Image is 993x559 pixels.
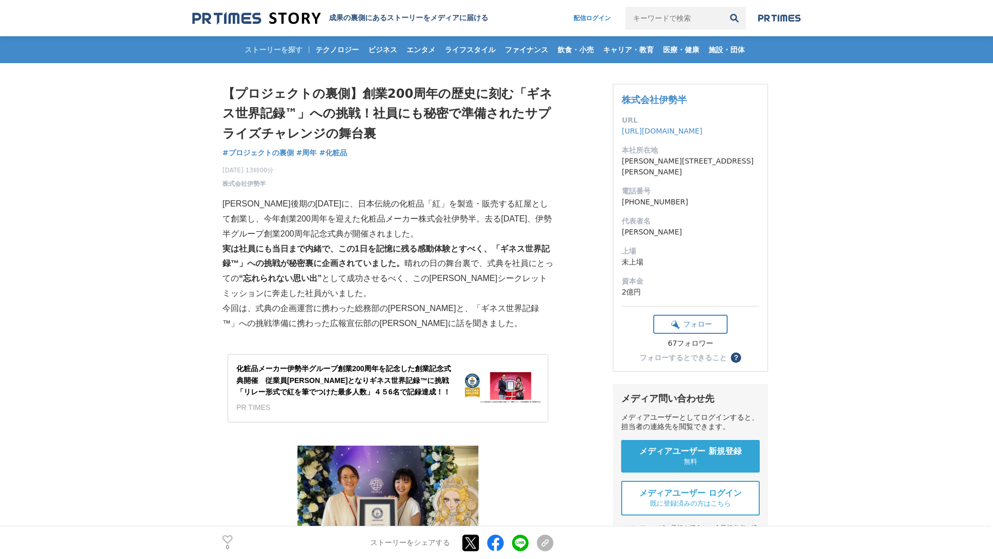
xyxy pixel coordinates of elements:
[296,148,317,157] span: #周年
[731,352,741,363] button: ？
[622,257,759,268] dd: 未上場
[402,45,440,54] span: エンタメ
[622,216,759,227] dt: 代表者名
[501,36,552,63] a: ファイナンス
[222,301,553,331] p: 今回は、式典の企画運営に携わった総務部の[PERSON_NAME]と、「ギネス世界記録™」への挑戦準備に携わった広報宣伝部の[PERSON_NAME]に話を聞きました。
[625,7,723,30] input: キーワードで検索
[222,166,274,175] span: [DATE] 13時00分
[222,148,294,158] a: #プロジェクトの裏側
[370,538,450,548] p: ストーリーをシェアする
[402,36,440,63] a: エンタメ
[236,402,457,413] div: PR TIMES
[640,354,727,361] div: フォローするとできること
[622,156,759,178] dd: [PERSON_NAME][STREET_ADDRESS][PERSON_NAME]
[222,179,266,188] a: 株式会社伊勢半
[228,354,548,422] a: 化粧品メーカー伊勢半グループ創業200周年を記念した創業記念式典開催 従業員[PERSON_NAME]となりギネス世界記録™に挑戦「リレー形式で紅を筆でつけた最多人数」４５6名で記録達成！！PR...
[239,274,322,283] strong: “忘れられない思い出”
[704,36,749,63] a: 施設・団体
[723,7,746,30] button: 検索
[222,244,550,268] strong: 実は社員にも当日まで内緒で、この1日を記憶に残る感動体験とすべく、「ギネス世界記録™」への挑戦が秘密裏に企画されていました。
[653,315,728,334] button: フォロー
[704,45,749,54] span: 施設・団体
[659,36,703,63] a: 医療・健康
[621,481,760,516] a: メディアユーザー ログイン 既に登録済みの方はこちら
[553,45,598,54] span: 飲食・小売
[621,413,760,432] div: メディアユーザーとしてログインすると、担当者の連絡先を閲覧できます。
[599,45,658,54] span: キャリア・教育
[622,197,759,208] dd: [PHONE_NUMBER]
[659,45,703,54] span: 医療・健康
[639,488,742,499] span: メディアユーザー ログイン
[622,94,687,105] a: 株式会社伊勢半
[222,197,553,241] p: [PERSON_NAME]後期の[DATE]に、日本伝統の化粧品「紅」を製造・販売する紅屋として創業し、今年創業200周年を迎えた化粧品メーカー株式会社伊勢半。去る[DATE]、伊勢半グループ創...
[236,363,457,398] div: 化粧品メーカー伊勢半グループ創業200周年を記念した創業記念式典開催 従業員[PERSON_NAME]となりギネス世界記録™に挑戦「リレー形式で紅を筆でつけた最多人数」４５6名で記録達成！！
[622,227,759,238] dd: [PERSON_NAME]
[441,36,500,63] a: ライフスタイル
[364,45,401,54] span: ビジネス
[653,339,728,348] div: 67フォロワー
[319,148,347,158] a: #化粧品
[329,13,488,23] h2: 成果の裏側にあるストーリーをメディアに届ける
[311,45,363,54] span: テクノロジー
[319,148,347,157] span: #化粧品
[622,287,759,298] dd: 2億円
[192,11,488,25] a: 成果の裏側にあるストーリーをメディアに届ける 成果の裏側にあるストーリーをメディアに届ける
[622,246,759,257] dt: 上場
[622,276,759,287] dt: 資本金
[441,45,500,54] span: ライフスタイル
[599,36,658,63] a: キャリア・教育
[758,14,801,22] img: prtimes
[622,145,759,156] dt: 本社所在地
[622,115,759,126] dt: URL
[650,499,731,508] span: 既に登録済みの方はこちら
[621,440,760,473] a: メディアユーザー 新規登録 無料
[222,148,294,157] span: #プロジェクトの裏側
[192,11,321,25] img: 成果の裏側にあるストーリーをメディアに届ける
[501,45,552,54] span: ファイナンス
[684,457,697,466] span: 無料
[732,354,740,361] span: ？
[639,446,742,457] span: メディアユーザー 新規登録
[296,148,317,158] a: #周年
[622,127,702,135] a: [URL][DOMAIN_NAME]
[621,392,760,405] div: メディア問い合わせ先
[563,7,621,30] a: 配信ログイン
[222,545,233,550] p: 0
[222,84,553,143] h1: 【プロジェクトの裏側】創業200周年の歴史に刻む「ギネス世界記録™」への挑戦！社員にも秘密で準備されたサプライズチャレンジの舞台裏
[622,186,759,197] dt: 電話番号
[364,36,401,63] a: ビジネス
[311,36,363,63] a: テクノロジー
[553,36,598,63] a: 飲食・小売
[222,242,553,301] p: 晴れの日の舞台裏で、式典を社員にとっての として成功させるべく、この[PERSON_NAME]シークレットミッションに奔走した社員がいました。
